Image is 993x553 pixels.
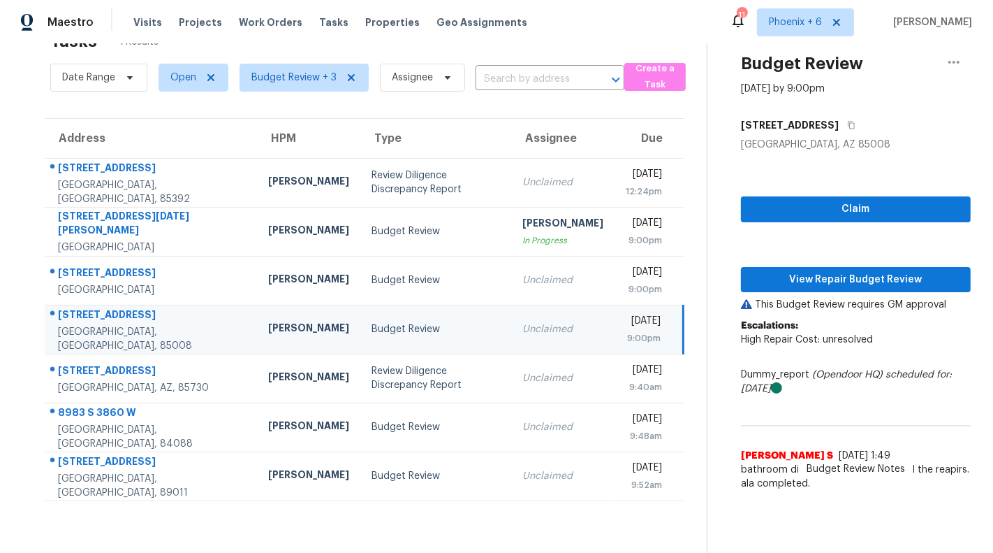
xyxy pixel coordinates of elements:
span: [PERSON_NAME] [888,15,972,29]
div: Unclaimed [522,322,603,336]
div: [GEOGRAPHIC_DATA], [GEOGRAPHIC_DATA], 85392 [58,178,246,206]
div: [DATE] [626,216,662,234]
div: [PERSON_NAME] [268,370,349,387]
th: Address [45,119,257,158]
div: Budget Review [372,273,500,287]
span: Visits [133,15,162,29]
span: [PERSON_NAME] S [741,449,833,463]
div: [DATE] [626,363,662,380]
span: Claim [752,201,959,218]
h2: Budget Review [741,57,863,71]
span: Geo Assignments [436,15,527,29]
div: In Progress [522,234,603,247]
span: Properties [365,15,420,29]
div: [DATE] by 9:00pm [741,82,825,96]
div: [PERSON_NAME] [268,174,349,192]
span: View Repair Budget Review [752,271,959,289]
div: 9:52am [626,478,662,492]
div: [GEOGRAPHIC_DATA] [58,240,246,254]
div: [STREET_ADDRESS][DATE][PERSON_NAME] [58,209,246,240]
span: Work Orders [239,15,302,29]
div: Unclaimed [522,469,603,483]
div: 12:24pm [626,185,662,199]
div: [DATE] [626,461,662,478]
div: Unclaimed [522,175,603,189]
div: 9:48am [626,429,662,443]
div: Budget Review [372,322,500,336]
div: 9:00pm [626,331,661,345]
div: Budget Review [372,420,500,434]
span: Create a Task [631,61,679,93]
div: 11 [737,8,746,22]
div: Dummy_report [741,368,971,396]
span: Open [170,71,196,85]
span: Phoenix + 6 [769,15,822,29]
input: Search by address [476,69,585,90]
div: [DATE] [626,412,662,429]
span: Assignee [392,71,433,85]
p: This Budget Review requires GM approval [741,298,971,312]
div: 9:00pm [626,234,662,247]
h5: [STREET_ADDRESS] [741,118,839,132]
span: bathroom discrepancy. scoped for all the reapirs. ala completed. [741,463,971,491]
div: 9:00pm [626,282,662,296]
div: [GEOGRAPHIC_DATA] [58,283,246,297]
div: [GEOGRAPHIC_DATA], [GEOGRAPHIC_DATA], 89011 [58,472,246,500]
div: [GEOGRAPHIC_DATA], [GEOGRAPHIC_DATA], 84088 [58,423,246,451]
div: Budget Review [372,224,500,238]
b: Escalations: [741,321,798,331]
div: [STREET_ADDRESS] [58,308,246,325]
div: [DATE] [626,167,662,185]
div: [STREET_ADDRESS] [58,266,246,283]
button: Open [606,70,626,89]
div: Review Diligence Discrepancy Report [372,168,500,196]
div: [STREET_ADDRESS] [58,454,246,472]
div: [PERSON_NAME] [268,321,349,338]
span: Budget Review Notes [798,462,913,476]
div: [PERSON_NAME] [268,468,349,485]
div: [STREET_ADDRESS] [58,364,246,381]
span: Maestro [47,15,94,29]
div: [PERSON_NAME] [522,216,603,234]
th: Due [615,119,684,158]
div: [STREET_ADDRESS] [58,161,246,178]
div: Unclaimed [522,273,603,287]
th: Assignee [511,119,615,158]
h2: Tasks [50,34,97,48]
span: Budget Review + 3 [251,71,337,85]
span: [DATE] 1:49 [839,451,890,461]
div: Unclaimed [522,420,603,434]
div: 8983 S 3860 W [58,405,246,423]
div: [PERSON_NAME] [268,272,349,289]
div: [GEOGRAPHIC_DATA], AZ 85008 [741,138,971,152]
span: Projects [179,15,222,29]
div: Review Diligence Discrepancy Report [372,364,500,392]
div: [DATE] [626,314,661,331]
div: 9:40am [626,380,662,394]
span: Date Range [62,71,115,85]
button: Claim [741,196,971,222]
div: [PERSON_NAME] [268,223,349,240]
div: Budget Review [372,469,500,483]
span: High Repair Cost: unresolved [741,335,873,345]
div: Unclaimed [522,371,603,385]
div: [GEOGRAPHIC_DATA], AZ, 85730 [58,381,246,395]
div: [DATE] [626,265,662,282]
span: Tasks [319,17,348,27]
button: View Repair Budget Review [741,267,971,293]
th: HPM [257,119,360,158]
i: (Opendoor HQ) [812,370,883,380]
th: Type [360,119,511,158]
div: [PERSON_NAME] [268,419,349,436]
button: Create a Task [624,63,686,91]
div: [GEOGRAPHIC_DATA], [GEOGRAPHIC_DATA], 85008 [58,325,246,353]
